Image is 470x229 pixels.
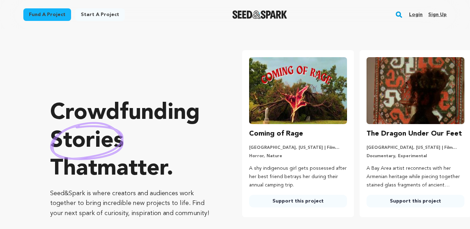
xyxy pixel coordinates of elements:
a: Start a project [75,8,125,21]
p: A shy indigenous girl gets possessed after her best friend betrays her during their annual campin... [249,165,347,189]
a: Support this project [367,195,464,207]
a: Fund a project [23,8,71,21]
a: Seed&Spark Homepage [232,10,287,19]
a: Sign up [428,9,447,20]
img: The Dragon Under Our Feet image [367,57,464,124]
h3: Coming of Rage [249,128,303,139]
p: Seed&Spark is where creators and audiences work together to bring incredible new projects to life... [50,189,214,219]
a: Support this project [249,195,347,207]
a: Login [409,9,423,20]
p: [GEOGRAPHIC_DATA], [US_STATE] | Film Short [249,145,347,151]
img: Seed&Spark Logo Dark Mode [232,10,287,19]
p: Crowdfunding that . [50,99,214,183]
img: Coming of Rage image [249,57,347,124]
p: A Bay Area artist reconnects with her Armenian heritage while piecing together stained glass frag... [367,165,464,189]
span: matter [97,158,167,180]
p: Horror, Nature [249,153,347,159]
p: Documentary, Experimental [367,153,464,159]
h3: The Dragon Under Our Feet [367,128,462,139]
p: [GEOGRAPHIC_DATA], [US_STATE] | Film Feature [367,145,464,151]
img: hand sketched image [50,122,124,160]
